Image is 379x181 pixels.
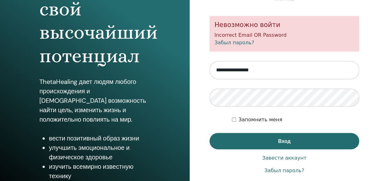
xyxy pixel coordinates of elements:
[210,16,359,52] div: Incorrect Email OR Password
[232,116,359,123] div: Keep me authenticated indefinitely or until I manually logout
[238,116,282,123] label: Запомнить меня
[215,40,254,46] a: Забыл пароль?
[49,162,150,181] li: изучить всемирно известную технику
[49,134,150,143] li: вести позитивный образ жизни
[39,77,150,124] p: ThetaHealing дает людям любого происхождения и [DEMOGRAPHIC_DATA] возможность найти цель, изменит...
[264,167,304,174] a: Забыл пароль?
[278,138,290,145] span: Вход
[49,143,150,162] li: улучшить эмоциональное и физическое здоровье
[210,133,359,149] button: Вход
[262,154,307,162] a: Завести аккаунт
[215,21,354,29] h5: Невозможно войти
